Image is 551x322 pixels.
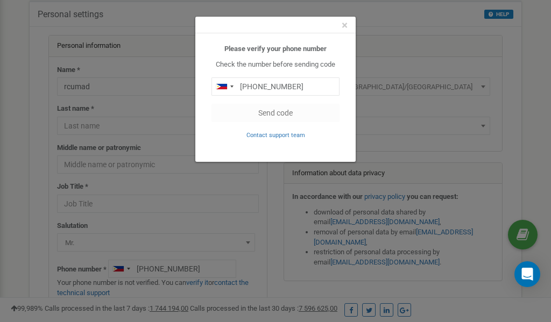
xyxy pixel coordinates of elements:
[211,60,340,70] p: Check the number before sending code
[342,19,348,32] span: ×
[342,20,348,31] button: Close
[514,261,540,287] div: Open Intercom Messenger
[211,77,340,96] input: 0905 123 4567
[211,104,340,122] button: Send code
[212,78,237,95] div: Telephone country code
[246,132,305,139] small: Contact support team
[246,131,305,139] a: Contact support team
[224,45,327,53] b: Please verify your phone number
